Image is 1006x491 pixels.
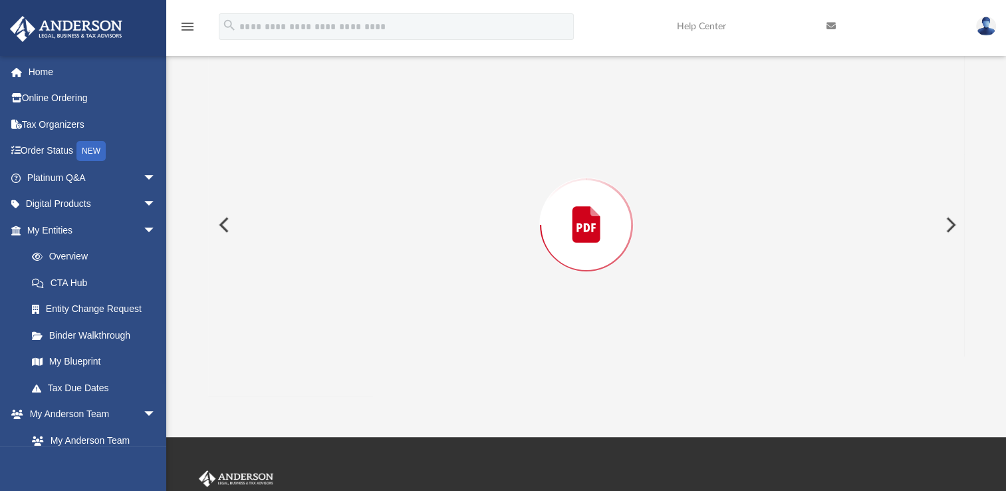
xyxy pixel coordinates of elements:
a: Order StatusNEW [9,138,176,165]
img: User Pic [976,17,996,36]
a: Tax Organizers [9,111,176,138]
span: arrow_drop_down [143,217,170,244]
button: Next File [935,206,964,244]
div: NEW [76,141,106,161]
i: search [222,18,237,33]
a: Overview [19,244,176,270]
i: menu [180,19,195,35]
button: Previous File [208,206,237,244]
a: Tax Due Dates [19,375,176,401]
img: Anderson Advisors Platinum Portal [196,470,276,488]
a: Platinum Q&Aarrow_drop_down [9,164,176,191]
a: My Anderson Teamarrow_drop_down [9,401,170,428]
img: Anderson Advisors Platinum Portal [6,16,126,42]
a: My Blueprint [19,349,170,375]
a: Binder Walkthrough [19,322,176,349]
a: CTA Hub [19,269,176,296]
a: Online Ordering [9,85,176,112]
a: menu [180,25,195,35]
div: Preview [208,19,964,397]
span: arrow_drop_down [143,164,170,192]
a: My Entitiesarrow_drop_down [9,217,176,244]
a: Entity Change Request [19,296,176,323]
a: My Anderson Team [19,427,163,454]
a: Home [9,59,176,85]
a: Digital Productsarrow_drop_down [9,191,176,218]
span: arrow_drop_down [143,191,170,218]
span: arrow_drop_down [143,401,170,428]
